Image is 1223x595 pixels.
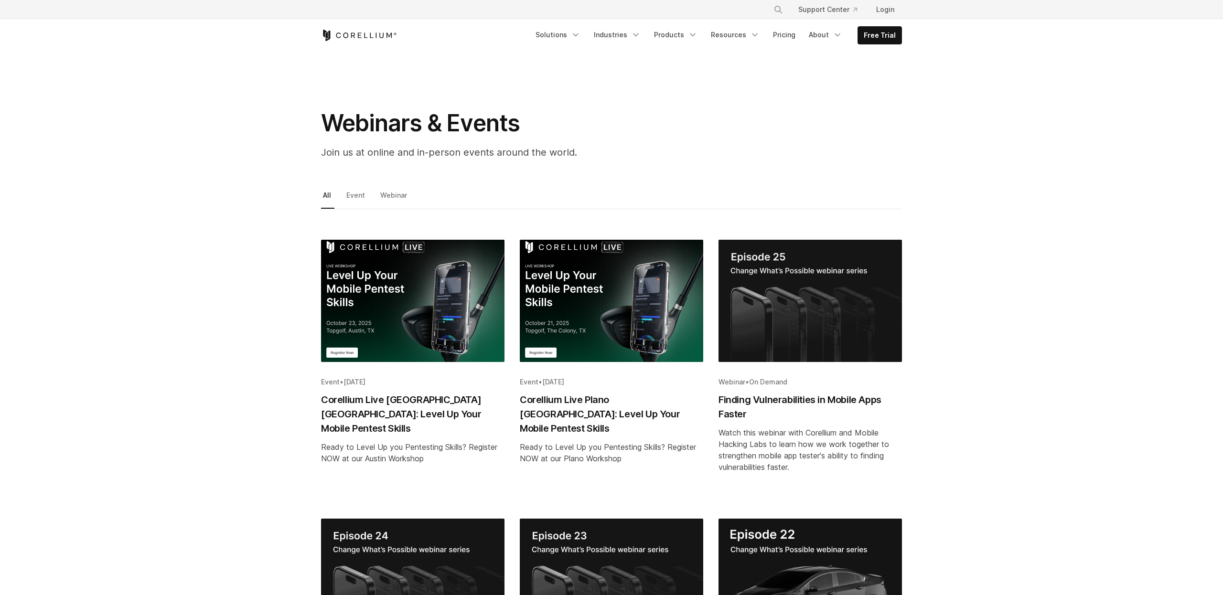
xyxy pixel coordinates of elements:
div: Navigation Menu [530,26,902,44]
a: Resources [705,26,765,43]
a: Solutions [530,26,586,43]
span: Event [520,378,538,386]
div: Navigation Menu [762,1,902,18]
h1: Webinars & Events [321,109,703,138]
a: All [321,189,334,209]
span: Event [321,378,340,386]
img: Corellium Live Plano TX: Level Up Your Mobile Pentest Skills [520,240,703,362]
a: Corellium Home [321,30,397,41]
a: Products [648,26,703,43]
h2: Finding Vulnerabilities in Mobile Apps Faster [719,393,902,421]
span: On Demand [749,378,787,386]
h2: Corellium Live [GEOGRAPHIC_DATA] [GEOGRAPHIC_DATA]: Level Up Your Mobile Pentest Skills [321,393,504,436]
a: Free Trial [858,27,901,44]
span: Webinar [719,378,745,386]
a: Blog post summary: Corellium Live Austin TX: Level Up Your Mobile Pentest Skills [321,240,504,503]
p: Join us at online and in-person events around the world. [321,145,703,159]
span: [DATE] [542,378,564,386]
div: Ready to Level Up you Pentesting Skills? Register NOW at our Austin Workshop [321,441,504,464]
a: Webinar [378,189,410,209]
div: • [321,377,504,387]
a: Blog post summary: Finding Vulnerabilities in Mobile Apps Faster [719,240,902,503]
a: Login [869,1,902,18]
a: Support Center [791,1,865,18]
div: • [719,377,902,387]
div: Ready to Level Up you Pentesting Skills? Register NOW at our Plano Workshop [520,441,703,464]
img: Corellium Live Austin TX: Level Up Your Mobile Pentest Skills [321,240,504,362]
a: Industries [588,26,646,43]
div: Watch this webinar with Corellium and Mobile Hacking Labs to learn how we work together to streng... [719,427,902,473]
h2: Corellium Live Plano [GEOGRAPHIC_DATA]: Level Up Your Mobile Pentest Skills [520,393,703,436]
a: About [803,26,848,43]
a: Pricing [767,26,801,43]
button: Search [770,1,787,18]
a: Blog post summary: Corellium Live Plano TX: Level Up Your Mobile Pentest Skills [520,240,703,503]
img: Finding Vulnerabilities in Mobile Apps Faster [719,240,902,362]
a: Event [344,189,368,209]
div: • [520,377,703,387]
span: [DATE] [343,378,365,386]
